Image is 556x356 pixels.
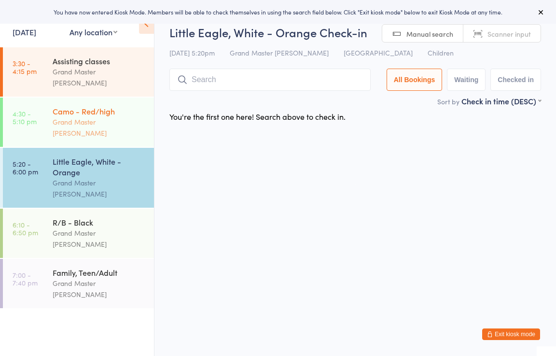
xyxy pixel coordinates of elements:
div: Check in time (DESC) [461,96,541,106]
a: [DATE] [13,27,36,37]
div: Any location [69,27,117,37]
span: Grand Master [PERSON_NAME] [230,48,329,57]
div: You have now entered Kiosk Mode. Members will be able to check themselves in using the search fie... [15,8,541,16]
div: Family, Teen/Adult [53,267,146,278]
time: 6:10 - 6:50 pm [13,221,38,236]
span: [GEOGRAPHIC_DATA] [344,48,413,57]
a: 7:00 -7:40 pmFamily, Teen/AdultGrand Master [PERSON_NAME] [3,259,154,308]
button: All Bookings [387,69,443,91]
time: 5:20 - 6:00 pm [13,160,38,175]
div: Grand Master [PERSON_NAME] [53,66,146,88]
div: R/B - Black [53,217,146,228]
h2: Little Eagle, White - Orange Check-in [169,24,541,40]
a: 3:30 -4:15 pmAssisting classesGrand Master [PERSON_NAME] [3,47,154,97]
div: Little Eagle, White - Orange [53,156,146,177]
input: Search [169,69,371,91]
a: 4:30 -5:10 pmCamo - Red/highGrand Master [PERSON_NAME] [3,98,154,147]
a: 5:20 -6:00 pmLittle Eagle, White - OrangeGrand Master [PERSON_NAME] [3,148,154,208]
span: Scanner input [487,29,531,39]
div: Grand Master [PERSON_NAME] [53,177,146,199]
a: 6:10 -6:50 pmR/B - BlackGrand Master [PERSON_NAME] [3,209,154,258]
div: Assisting classes [53,56,146,66]
span: Manual search [406,29,453,39]
button: Checked in [490,69,541,91]
time: 4:30 - 5:10 pm [13,110,37,125]
div: Camo - Red/high [53,106,146,116]
time: 3:30 - 4:15 pm [13,59,37,75]
div: Grand Master [PERSON_NAME] [53,116,146,139]
span: [DATE] 5:20pm [169,48,215,57]
button: Exit kiosk mode [482,328,540,340]
div: You're the first one here! Search above to check in. [169,111,346,122]
time: 7:00 - 7:40 pm [13,271,38,286]
button: Waiting [447,69,486,91]
span: Children [428,48,454,57]
div: Grand Master [PERSON_NAME] [53,228,146,250]
div: Grand Master [PERSON_NAME] [53,278,146,300]
label: Sort by [437,97,459,106]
